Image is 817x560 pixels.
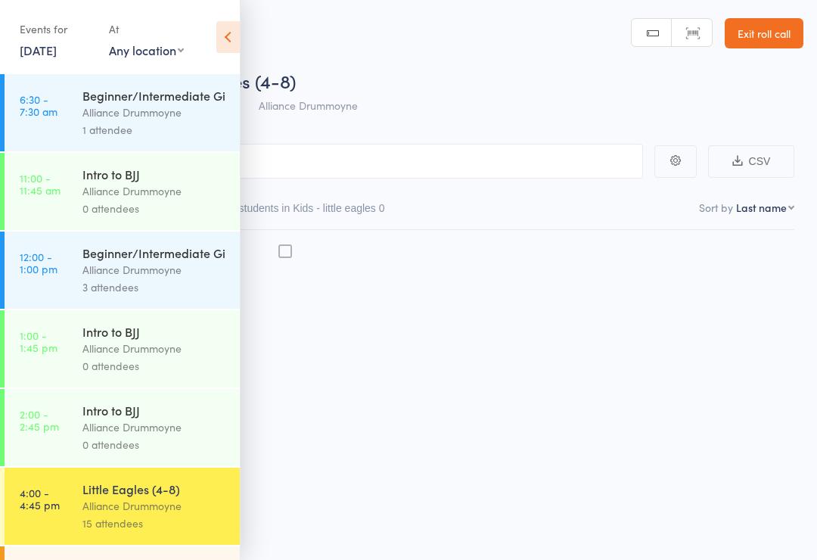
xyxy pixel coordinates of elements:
[82,244,227,261] div: Beginner/Intermediate Gi
[736,200,787,215] div: Last name
[82,323,227,340] div: Intro to BJJ
[82,200,227,217] div: 0 attendees
[259,98,358,113] span: Alliance Drummoyne
[23,144,643,179] input: Search by name
[82,278,227,296] div: 3 attendees
[82,261,227,278] div: Alliance Drummoyne
[82,121,227,138] div: 1 attendee
[708,145,794,178] button: CSV
[20,93,57,117] time: 6:30 - 7:30 am
[5,310,240,387] a: 1:00 -1:45 pmIntro to BJJAlliance Drummoyne0 attendees
[109,42,184,58] div: Any location
[82,340,227,357] div: Alliance Drummoyne
[20,42,57,58] a: [DATE]
[210,194,385,229] button: Other students in Kids - little eagles0
[379,202,385,214] div: 0
[20,172,61,196] time: 11:00 - 11:45 am
[725,18,803,48] a: Exit roll call
[20,329,57,353] time: 1:00 - 1:45 pm
[20,408,59,432] time: 2:00 - 2:45 pm
[5,74,240,151] a: 6:30 -7:30 amBeginner/Intermediate GiAlliance Drummoyne1 attendee
[82,87,227,104] div: Beginner/Intermediate Gi
[20,250,57,275] time: 12:00 - 1:00 pm
[82,166,227,182] div: Intro to BJJ
[20,487,60,511] time: 4:00 - 4:45 pm
[5,468,240,545] a: 4:00 -4:45 pmLittle Eagles (4-8)Alliance Drummoyne15 attendees
[82,182,227,200] div: Alliance Drummoyne
[82,481,227,497] div: Little Eagles (4-8)
[109,17,184,42] div: At
[82,104,227,121] div: Alliance Drummoyne
[699,200,733,215] label: Sort by
[82,418,227,436] div: Alliance Drummoyne
[5,153,240,230] a: 11:00 -11:45 amIntro to BJJAlliance Drummoyne0 attendees
[82,515,227,532] div: 15 attendees
[5,232,240,309] a: 12:00 -1:00 pmBeginner/Intermediate GiAlliance Drummoyne3 attendees
[20,17,94,42] div: Events for
[5,389,240,466] a: 2:00 -2:45 pmIntro to BJJAlliance Drummoyne0 attendees
[82,357,227,375] div: 0 attendees
[82,436,227,453] div: 0 attendees
[82,497,227,515] div: Alliance Drummoyne
[82,402,227,418] div: Intro to BJJ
